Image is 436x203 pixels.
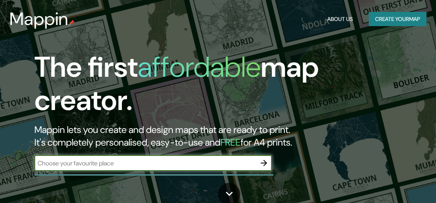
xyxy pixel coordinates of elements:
[220,136,241,148] h5: FREE
[9,9,68,29] h3: Mappin
[34,159,256,168] input: Choose your favourite place
[138,49,261,85] h1: affordable
[68,20,75,26] img: mappin-pin
[34,51,383,123] h1: The first map creator.
[324,12,356,27] button: About Us
[369,12,427,27] button: Create yourmap
[34,123,383,149] h2: Mappin lets you create and design maps that are ready to print. It's completely personalised, eas...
